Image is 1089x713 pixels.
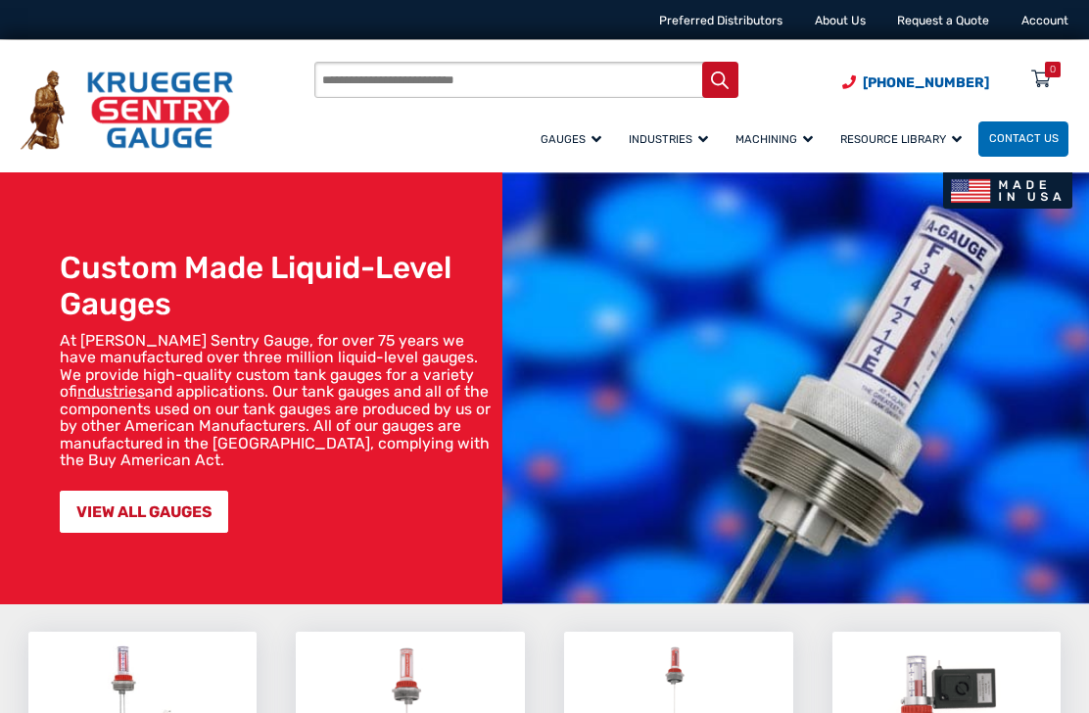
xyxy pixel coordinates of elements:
div: 0 [1050,62,1056,77]
a: About Us [815,14,866,27]
a: Contact Us [978,121,1068,157]
a: Gauges [530,119,618,159]
a: industries [77,382,145,401]
span: [PHONE_NUMBER] [863,74,989,91]
span: Resource Library [840,132,962,146]
span: Industries [629,132,708,146]
a: Resource Library [829,119,978,159]
img: Made In USA [943,172,1071,209]
a: Request a Quote [897,14,989,27]
a: Phone Number (920) 434-8860 [842,72,989,93]
span: Contact Us [989,131,1059,145]
a: Account [1021,14,1068,27]
p: At [PERSON_NAME] Sentry Gauge, for over 75 years we have manufactured over three million liquid-l... [60,332,494,469]
span: Gauges [541,132,601,146]
img: Krueger Sentry Gauge [21,71,233,149]
h1: Custom Made Liquid-Level Gauges [60,250,494,324]
a: Preferred Distributors [659,14,782,27]
a: Industries [618,119,725,159]
img: bg_hero_bannerksentry [502,172,1089,605]
a: VIEW ALL GAUGES [60,491,228,533]
a: Machining [725,119,829,159]
span: Machining [735,132,813,146]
